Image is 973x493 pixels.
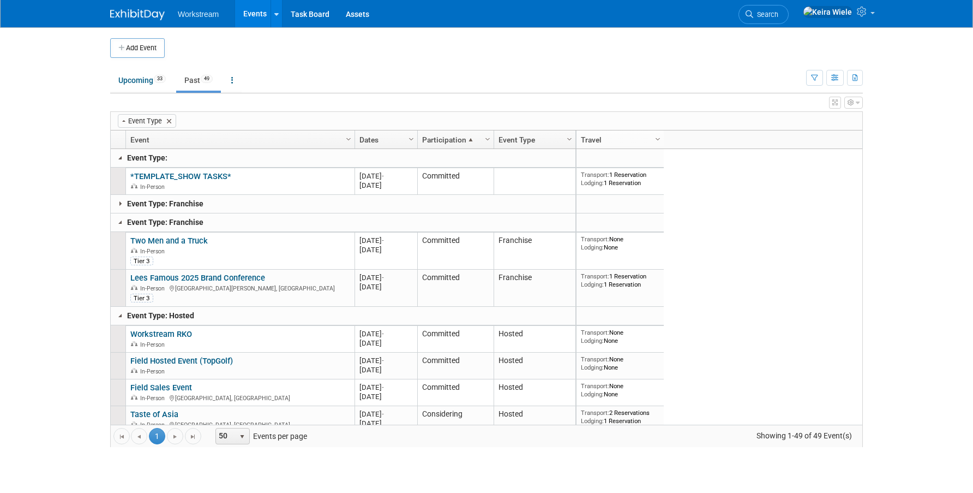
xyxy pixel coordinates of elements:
[422,130,487,149] a: Participation
[130,329,192,339] a: Workstream RKO
[154,75,166,83] span: 33
[111,152,172,164] p: Event Type:
[344,135,353,144] span: Column Settings
[359,273,412,282] div: [DATE]
[167,428,183,444] a: Go to the next page
[581,329,609,336] span: Transport:
[110,70,174,91] a: Upcoming33
[359,236,412,245] div: [DATE]
[417,168,494,195] td: Committed
[382,330,384,338] span: -
[140,341,168,348] span: In-Person
[110,9,165,20] img: ExhibitDay
[140,248,168,255] span: In-Person
[382,383,384,391] span: -
[111,310,199,322] p: Event Type: Hosted
[130,420,350,429] div: [GEOGRAPHIC_DATA], [GEOGRAPHIC_DATA]
[171,432,179,441] span: Go to the next page
[131,341,137,347] img: In-Person Event
[581,235,660,251] div: None None
[581,355,609,363] span: Transport:
[189,432,197,441] span: Go to the last page
[564,130,576,147] a: Column Settings
[130,294,153,302] div: Tier 3
[149,428,165,444] span: 1
[238,432,247,441] span: select
[131,428,147,444] a: Go to the previous page
[652,130,664,147] a: Column Settings
[581,382,660,398] div: None None
[131,368,137,373] img: In-Person Event
[176,70,221,91] a: Past49
[581,364,604,371] span: Lodging:
[382,172,384,180] span: -
[135,432,143,441] span: Go to the previous page
[359,356,412,365] div: [DATE]
[140,395,168,402] span: In-Person
[417,270,494,307] td: Committed
[359,383,412,392] div: [DATE]
[111,217,208,228] p: Event Type: Franchise
[130,130,347,149] a: Event
[140,421,168,429] span: In-Person
[382,410,384,418] span: -
[581,243,604,251] span: Lodging:
[581,281,604,288] span: Lodging:
[359,329,412,338] div: [DATE]
[359,282,412,292] div: [DATE]
[581,409,660,425] div: 2 Reservations 1 Reservation
[131,421,137,427] img: In-Person Event
[140,368,168,375] span: In-Person
[140,285,168,292] span: In-Person
[216,429,235,444] span: 50
[581,409,609,417] span: Transport:
[747,428,862,443] span: Showing 1-49 of 49 Event(s)
[581,272,609,280] span: Transport:
[581,272,660,288] div: 1 Reservation 1 Reservation
[130,171,231,181] a: *TEMPLATE_SHOW TASKS*
[417,232,494,270] td: Committed
[581,390,604,398] span: Lodging:
[121,117,162,126] a: (sorted ascending)Event Type
[359,409,412,419] div: [DATE]
[359,338,412,348] div: [DATE]
[130,356,233,366] a: Field Hosted Event (TopGolf)
[482,130,494,147] a: Column Settings
[498,130,568,149] a: Event Type
[494,232,575,270] td: Franchise
[382,236,384,245] span: -
[494,325,575,353] td: Hosted
[119,117,128,126] span: (sorted ascending)
[803,6,852,18] img: Keira Wiele
[359,130,410,149] a: Dates
[359,245,412,254] div: [DATE]
[406,130,418,147] a: Column Settings
[494,379,575,406] td: Hosted
[140,183,168,191] span: In-Person
[130,273,265,283] a: Lees Famous 2025 Brand Conference
[359,171,412,181] div: [DATE]
[407,135,416,144] span: Column Settings
[202,428,318,444] span: Events per page
[417,406,494,433] td: Considering
[343,130,355,147] a: Column Settings
[111,198,208,210] p: Event Type: Franchise
[494,270,575,307] td: Franchise
[131,183,137,189] img: In-Person Event
[359,365,412,375] div: [DATE]
[581,171,609,179] span: Transport:
[130,236,208,246] a: Two Men and a Truck
[130,409,178,419] a: Taste of Asia
[117,432,126,441] span: Go to the first page
[359,419,412,428] div: [DATE]
[581,329,660,344] div: None None
[494,406,575,433] td: Hosted
[359,181,412,190] div: [DATE]
[131,285,137,290] img: In-Person Event
[738,5,789,24] a: Search
[581,337,604,344] span: Lodging:
[110,38,165,58] button: Add Event
[494,353,575,379] td: Hosted
[130,383,192,393] a: Field Sales Event
[113,428,130,444] a: Go to the first page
